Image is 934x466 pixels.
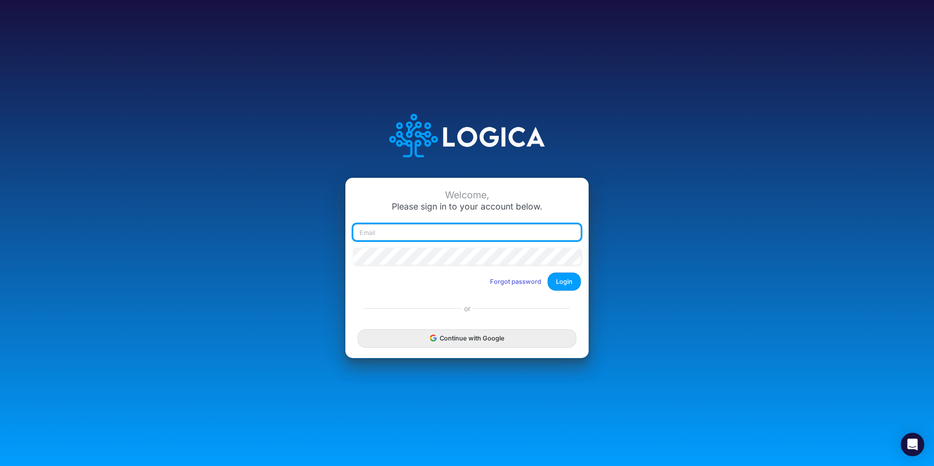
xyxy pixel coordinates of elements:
div: Open Intercom Messenger [901,433,924,456]
input: Email [353,224,581,241]
button: Login [548,273,581,291]
button: Continue with Google [358,329,576,347]
span: Please sign in to your account below. [392,201,542,212]
button: Forgot password [484,274,548,290]
div: Welcome, [353,190,581,201]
